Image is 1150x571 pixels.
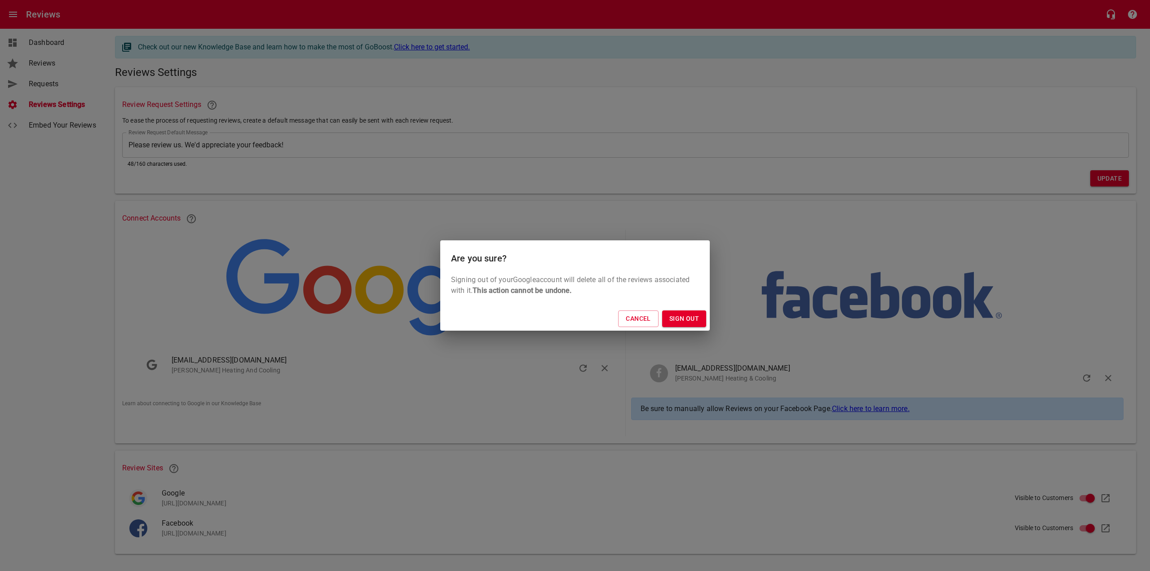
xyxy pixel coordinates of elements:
[626,313,650,324] span: Cancel
[662,310,706,327] button: Sign Out
[473,286,571,295] strong: This action cannot be undone.
[451,251,699,266] h6: Are you sure?
[669,313,699,324] span: Sign Out
[618,310,658,327] button: Cancel
[451,274,699,296] p: Signing out of your Google account will delete all of the reviews associated with it.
